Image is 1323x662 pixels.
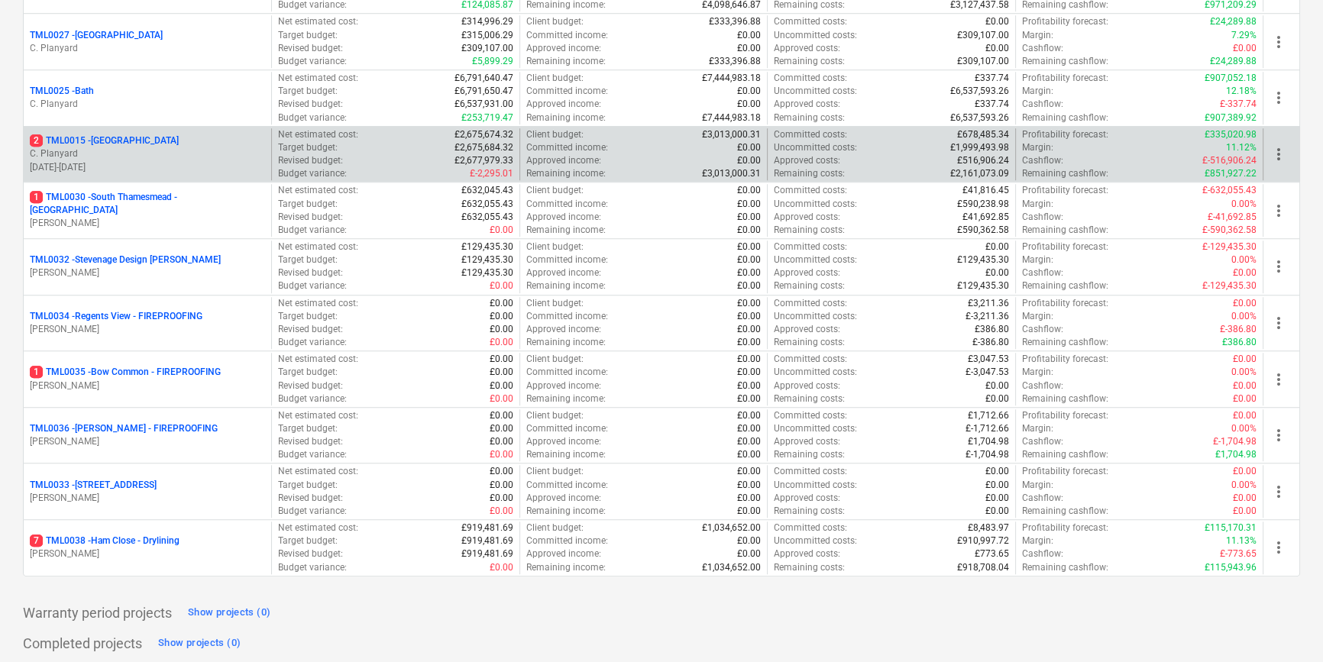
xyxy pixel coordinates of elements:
p: £41,816.45 [962,184,1009,197]
p: Committed income : [526,85,608,98]
p: Cashflow : [1022,98,1063,111]
p: £0.00 [737,154,761,167]
p: 0.00% [1231,366,1257,379]
p: £0.00 [985,42,1009,55]
span: more_vert [1270,370,1288,389]
p: 0.00% [1231,198,1257,211]
p: £0.00 [737,184,761,197]
p: Profitability forecast : [1022,128,1108,141]
p: £24,289.88 [1210,55,1257,68]
p: Profitability forecast : [1022,15,1108,28]
div: TML0032 -Stevenage Design [PERSON_NAME][PERSON_NAME] [30,253,265,279]
p: Margin : [1022,85,1053,98]
p: Profitability forecast : [1022,241,1108,253]
p: TML0033 - [STREET_ADDRESS] [30,479,157,492]
p: £678,485.34 [957,128,1009,141]
p: 11.12% [1226,141,1257,154]
p: £6,791,640.47 [454,72,513,85]
p: £907,052.18 [1205,72,1257,85]
p: £2,675,684.32 [454,141,513,154]
p: Margin : [1022,310,1053,323]
p: Committed income : [526,310,608,323]
div: TML0034 -Regents View - FIREPROOFING[PERSON_NAME] [30,310,265,336]
p: Net estimated cost : [278,184,358,197]
p: £-337.74 [1220,98,1257,111]
p: C. Planyard [30,42,265,55]
p: £632,055.43 [461,198,513,211]
p: £-129,435.30 [1202,279,1257,292]
p: Net estimated cost : [278,353,358,366]
p: Cashflow : [1022,379,1063,392]
p: Budget variance : [278,392,347,405]
p: Committed costs : [774,297,847,310]
span: more_vert [1270,426,1288,444]
p: [PERSON_NAME] [30,435,265,448]
div: TML0033 -[STREET_ADDRESS][PERSON_NAME] [30,479,265,505]
p: £0.00 [490,323,513,336]
span: more_vert [1270,145,1288,163]
p: Target budget : [278,29,338,42]
p: £0.00 [490,279,513,292]
p: £2,675,674.32 [454,128,513,141]
p: £0.00 [737,392,761,405]
p: Approved costs : [774,211,840,224]
p: Revised budget : [278,435,343,448]
div: 7TML0038 -Ham Close - Drylining[PERSON_NAME] [30,534,265,560]
p: Client budget : [526,297,584,310]
p: Revised budget : [278,98,343,111]
p: Margin : [1022,253,1053,266]
p: £0.00 [1233,42,1257,55]
p: £-129,435.30 [1202,241,1257,253]
p: £0.00 [490,297,513,310]
p: TML0038 - Ham Close - Drylining [30,534,180,547]
p: £0.00 [737,422,761,435]
span: more_vert [1270,314,1288,332]
p: Cashflow : [1022,42,1063,55]
p: £-3,047.53 [966,366,1009,379]
div: 2TML0015 -[GEOGRAPHIC_DATA]C. Planyard[DATE]-[DATE] [30,134,265,173]
p: £0.00 [737,29,761,42]
p: 0.00% [1231,310,1257,323]
p: Committed costs : [774,241,847,253]
p: Profitability forecast : [1022,409,1108,422]
p: Remaining cashflow : [1022,392,1108,405]
p: £129,435.30 [461,253,513,266]
p: £386.80 [1222,336,1257,349]
p: TML0035 - Bow Common - FIREPROOFING [30,366,221,379]
p: £0.00 [1233,297,1257,310]
p: Approved income : [526,266,601,279]
button: Show projects (0) [154,631,244,656]
p: Budget variance : [278,55,347,68]
div: TML0025 -BathC. Planyard [30,85,265,111]
p: Target budget : [278,85,338,98]
p: TML0034 - Regents View - FIREPROOFING [30,310,202,323]
p: Remaining income : [526,55,606,68]
p: £0.00 [737,379,761,392]
p: [PERSON_NAME] [30,492,265,505]
p: Remaining costs : [774,336,845,349]
div: Show projects (0) [188,604,270,622]
p: £-1,712.66 [966,422,1009,435]
p: £41,692.85 [962,211,1009,224]
p: Approved costs : [774,379,840,392]
p: Remaining income : [526,279,606,292]
p: Remaining costs : [774,392,845,405]
p: Uncommitted costs : [774,141,857,154]
p: Target budget : [278,141,338,154]
p: Target budget : [278,198,338,211]
p: £590,238.98 [957,198,1009,211]
p: £129,435.30 [957,279,1009,292]
p: £1,999,493.98 [950,141,1009,154]
p: £-3,211.36 [966,310,1009,323]
p: £516,906.24 [957,154,1009,167]
div: 1TML0035 -Bow Common - FIREPROOFING[PERSON_NAME] [30,366,265,392]
p: £3,013,000.31 [702,167,761,180]
p: £0.00 [737,297,761,310]
p: £7,444,983.18 [702,111,761,124]
span: more_vert [1270,483,1288,501]
p: Client budget : [526,409,584,422]
p: Remaining income : [526,111,606,124]
p: Margin : [1022,198,1053,211]
p: £0.00 [737,211,761,224]
p: £333,396.88 [709,55,761,68]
